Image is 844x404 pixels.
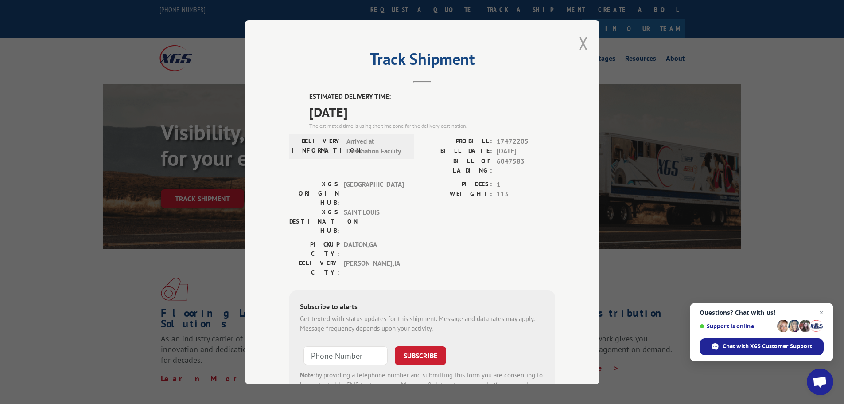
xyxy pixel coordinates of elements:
label: BILL OF LADING: [422,156,492,175]
label: PICKUP CITY: [289,239,339,258]
span: DALTON , GA [344,239,404,258]
div: Open chat [807,369,833,395]
label: DELIVERY INFORMATION: [292,136,342,156]
span: Close chat [816,307,827,318]
label: XGS DESTINATION HUB: [289,207,339,235]
span: Chat with XGS Customer Support [723,342,812,350]
span: Support is online [700,323,774,329]
label: PROBILL: [422,136,492,146]
span: [PERSON_NAME] , IA [344,258,404,277]
div: The estimated time is using the time zone for the delivery destination. [309,122,555,129]
label: PIECES: [422,179,492,189]
span: SAINT LOUIS [344,207,404,235]
div: by providing a telephone number and submitting this form you are consenting to be contacted by SM... [300,370,545,400]
span: Arrived at Destination Facility [346,136,406,156]
span: [DATE] [309,102,555,122]
span: [GEOGRAPHIC_DATA] [344,179,404,207]
input: Phone Number [303,346,388,365]
div: Get texted with status updates for this shipment. Message and data rates may apply. Message frequ... [300,314,545,333]
span: 17472205 [497,136,555,146]
span: 1 [497,179,555,189]
h2: Track Shipment [289,53,555,70]
span: 6047583 [497,156,555,175]
button: SUBSCRIBE [395,346,446,365]
label: DELIVERY CITY: [289,258,339,277]
label: ESTIMATED DELIVERY TIME: [309,92,555,102]
span: [DATE] [497,146,555,157]
span: 113 [497,189,555,200]
button: Close modal [579,31,588,55]
div: Chat with XGS Customer Support [700,338,824,355]
span: Questions? Chat with us! [700,309,824,316]
label: XGS ORIGIN HUB: [289,179,339,207]
div: Subscribe to alerts [300,301,545,314]
strong: Note: [300,370,315,379]
label: WEIGHT: [422,189,492,200]
label: BILL DATE: [422,146,492,157]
